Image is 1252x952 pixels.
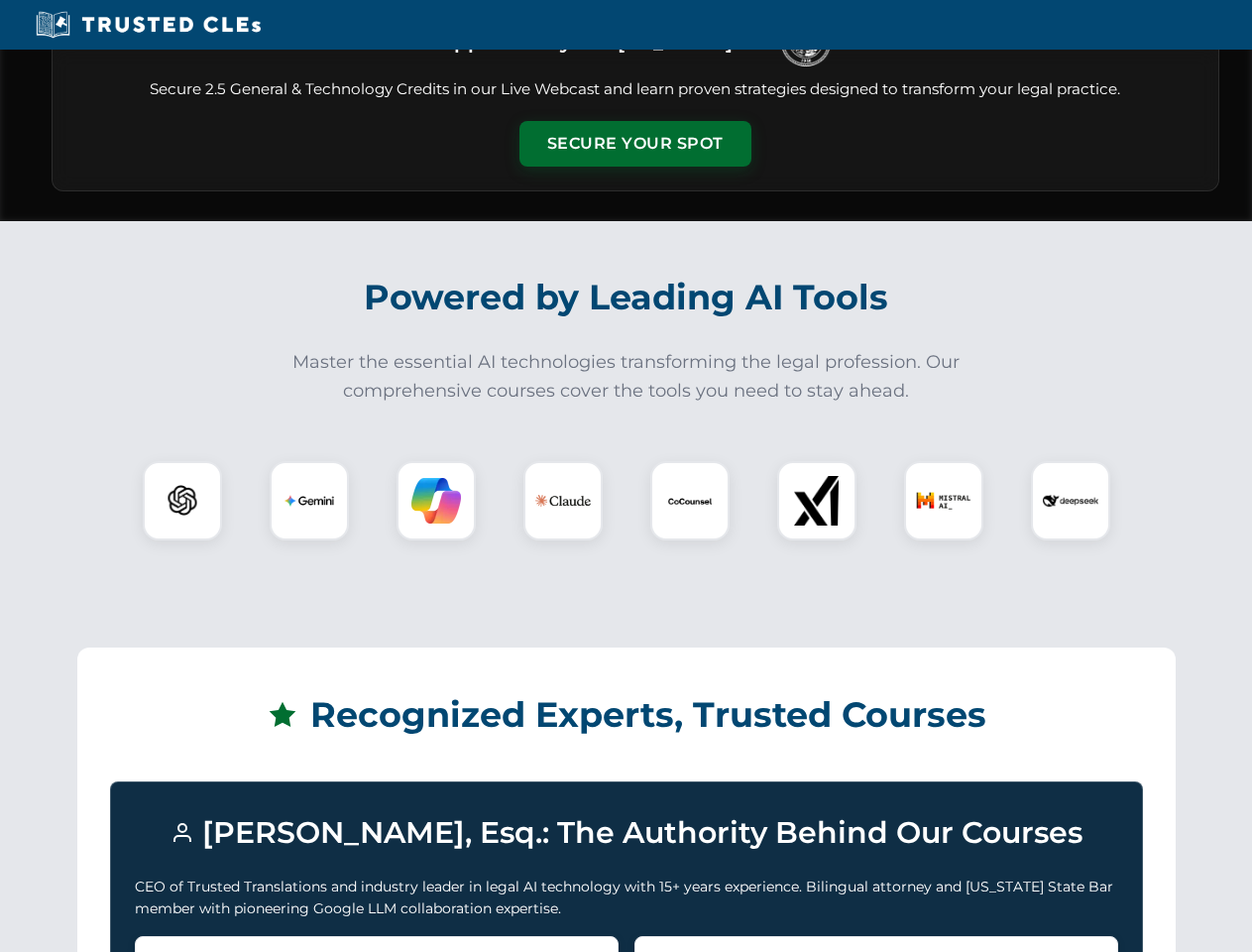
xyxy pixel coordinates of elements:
[1043,473,1098,529] img: DeepSeek Logo
[904,461,983,540] div: Mistral AI
[1031,461,1110,540] div: DeepSeek
[397,461,476,540] div: Copilot
[143,461,222,540] div: ChatGPT
[77,263,1176,332] h2: Powered by Leading AI Tools
[154,472,211,530] img: ChatGPT Logo
[135,806,1118,860] h3: [PERSON_NAME], Esq.: The Authority Behind Our Courses
[280,348,973,406] p: Master the essential AI technologies transforming the legal profession. Our comprehensive courses...
[916,473,971,529] img: Mistral AI Logo
[285,476,334,526] img: Gemini Logo
[76,78,1195,101] p: Secure 2.5 General & Technology Credits in our Live Webcast and learn proven strategies designed ...
[519,121,751,167] button: Secure Your Spot
[777,461,856,540] div: xAI
[110,680,1143,750] h2: Recognized Experts, Trusted Courses
[30,10,267,40] img: Trusted CLEs
[792,476,842,526] img: xAI Logo
[411,476,461,526] img: Copilot Logo
[535,473,591,529] img: Claude Logo
[650,461,730,540] div: CoCounsel
[523,461,603,540] div: Claude
[270,461,349,540] div: Gemini
[665,476,715,526] img: CoCounsel Logo
[135,876,1118,920] p: CEO of Trusted Translations and industry leader in legal AI technology with 15+ years experience....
